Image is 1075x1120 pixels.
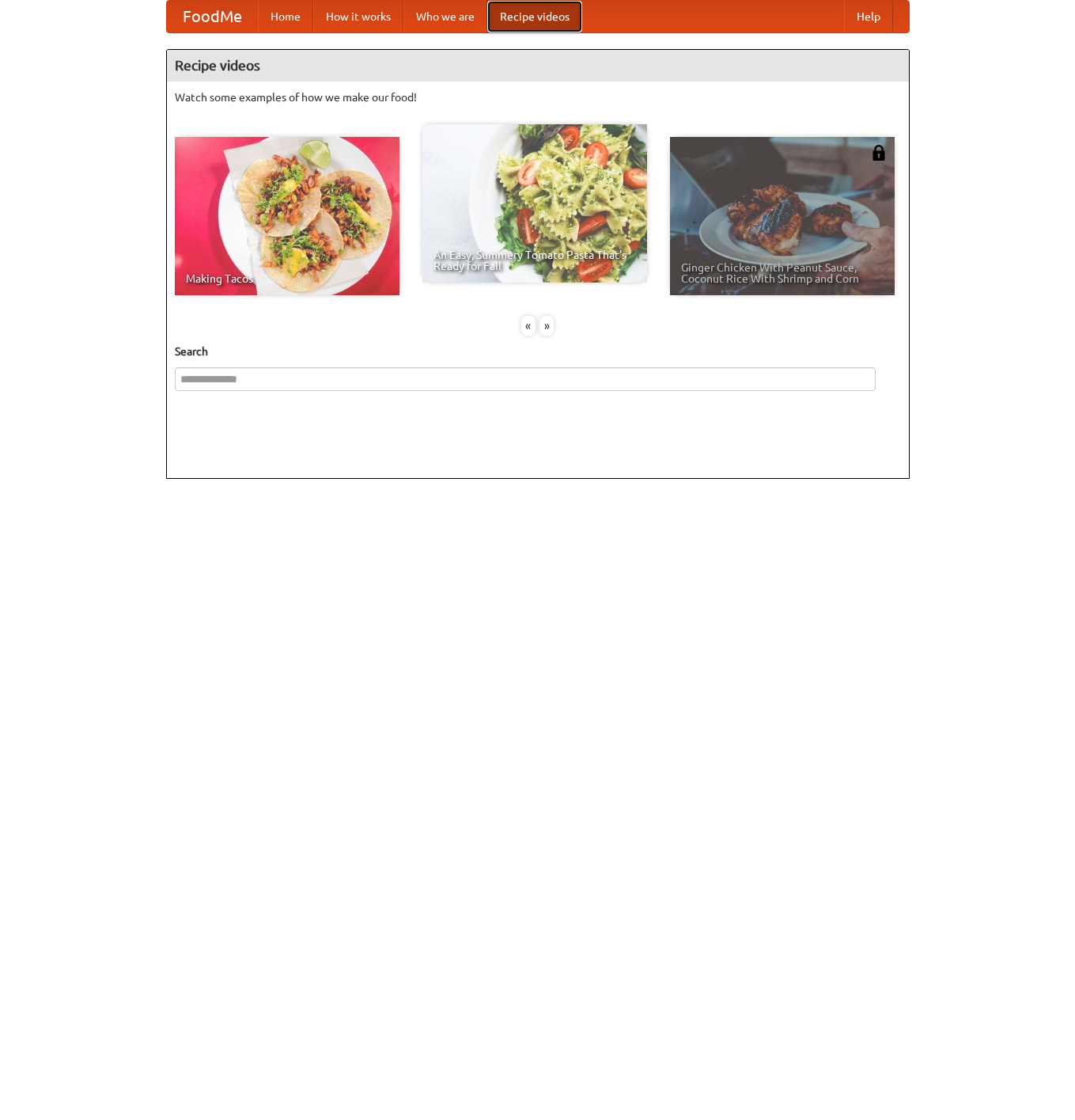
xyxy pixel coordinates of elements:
a: Recipe videos [487,1,582,32]
div: » [539,316,554,336]
a: Help [844,1,893,32]
div: « [521,316,536,336]
p: Watch some examples of how we make our food! [175,89,901,105]
span: Making Tacos [186,273,388,284]
a: Home [258,1,313,32]
a: FoodMe [167,1,258,32]
h5: Search [175,344,901,359]
a: An Easy, Summery Tomato Pasta That's Ready for Fall [422,124,647,283]
a: Making Tacos [175,137,399,295]
h4: Recipe videos [167,50,909,82]
span: An Easy, Summery Tomato Pasta That's Ready for Fall [433,249,636,271]
a: Who we are [403,1,487,32]
img: 483408.png [871,145,887,161]
a: How it works [313,1,403,32]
